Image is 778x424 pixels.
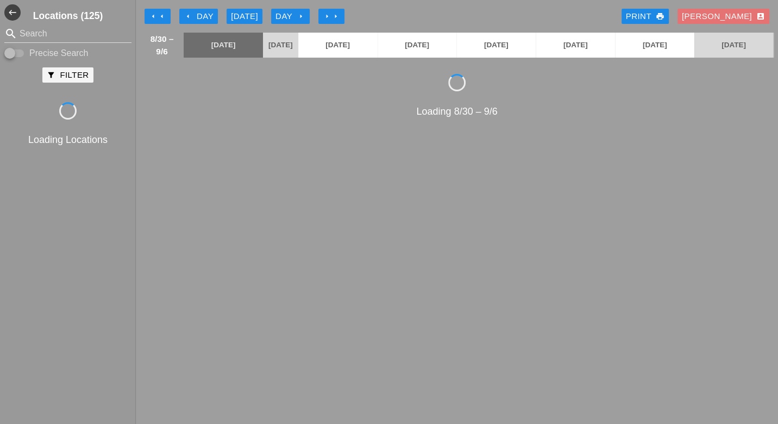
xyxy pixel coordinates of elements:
[615,33,694,58] a: [DATE]
[263,33,298,58] a: [DATE]
[184,33,263,58] a: [DATE]
[149,12,158,21] i: arrow_left
[275,10,305,23] div: Day
[622,9,669,24] a: Print
[323,12,331,21] i: arrow_right
[179,9,218,24] button: Day
[146,33,178,58] span: 8/30 – 9/6
[456,33,536,58] a: [DATE]
[140,104,774,119] div: Loading 8/30 – 9/6
[756,12,765,21] i: account_box
[318,9,344,24] button: Move Ahead 1 Week
[298,33,378,58] a: [DATE]
[158,12,166,21] i: arrow_left
[2,133,134,147] div: Loading Locations
[626,10,664,23] div: Print
[4,4,21,21] i: west
[677,9,769,24] button: [PERSON_NAME]
[29,48,89,59] label: Precise Search
[47,69,89,82] div: Filter
[20,25,116,42] input: Search
[47,71,55,79] i: filter_alt
[4,27,17,40] i: search
[227,9,262,24] button: [DATE]
[297,12,305,21] i: arrow_right
[331,12,340,21] i: arrow_right
[184,12,192,21] i: arrow_left
[145,9,171,24] button: Move Back 1 Week
[656,12,664,21] i: print
[4,47,131,60] div: Enable Precise search to match search terms exactly.
[682,10,765,23] div: [PERSON_NAME]
[231,10,258,23] div: [DATE]
[4,4,21,21] button: Shrink Sidebar
[694,33,773,58] a: [DATE]
[378,33,457,58] a: [DATE]
[184,10,214,23] div: Day
[536,33,615,58] a: [DATE]
[42,67,93,83] button: Filter
[271,9,310,24] button: Day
